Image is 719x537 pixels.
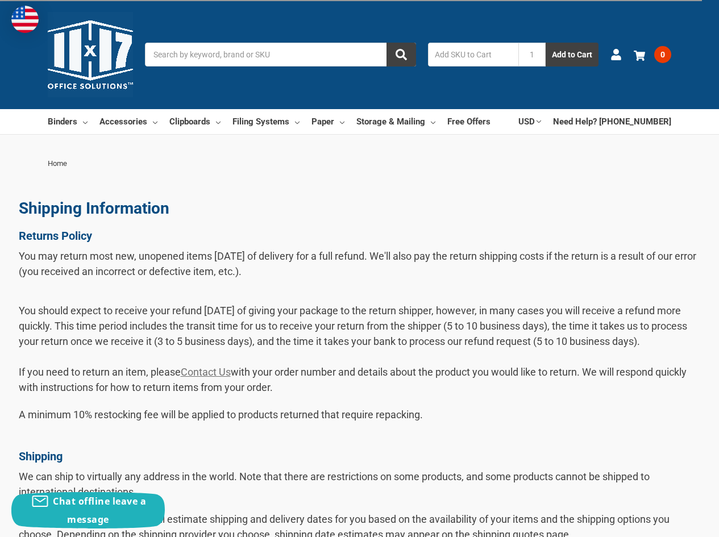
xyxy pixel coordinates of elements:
[19,471,650,498] span: We can ship to virtually any address in the world. Note that there are restrictions on some produ...
[19,199,169,218] a: Shipping Information
[19,229,701,243] h1: Returns Policy
[232,109,300,134] a: Filing Systems
[48,159,67,168] span: Home
[53,495,146,526] span: Chat offline leave a message
[553,109,671,134] a: Need Help? [PHONE_NUMBER]
[634,40,671,69] a: 0
[181,366,231,378] a: Contact Us
[447,109,491,134] a: Free Offers
[654,46,671,63] span: 0
[48,12,133,97] img: 11x17.com
[428,43,518,66] input: Add SKU to Cart
[11,492,165,528] button: Chat offline leave a message
[356,109,435,134] a: Storage & Mailing
[145,43,416,66] input: Search by keyword, brand or SKU
[19,250,696,277] span: You may return most new, unopened items [DATE] of delivery for a full refund. We'll also pay the ...
[99,109,157,134] a: Accessories
[169,109,221,134] a: Clipboards
[19,409,423,436] span: A minimum 10% restocking fee will be applied to products returned that require repacking.
[19,305,687,393] span: You should expect to receive your refund [DATE] of giving your package to the return shipper, how...
[11,6,39,33] img: duty and tax information for United States
[518,109,541,134] a: USD
[546,43,599,66] button: Add to Cart
[48,109,88,134] a: Binders
[311,109,344,134] a: Paper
